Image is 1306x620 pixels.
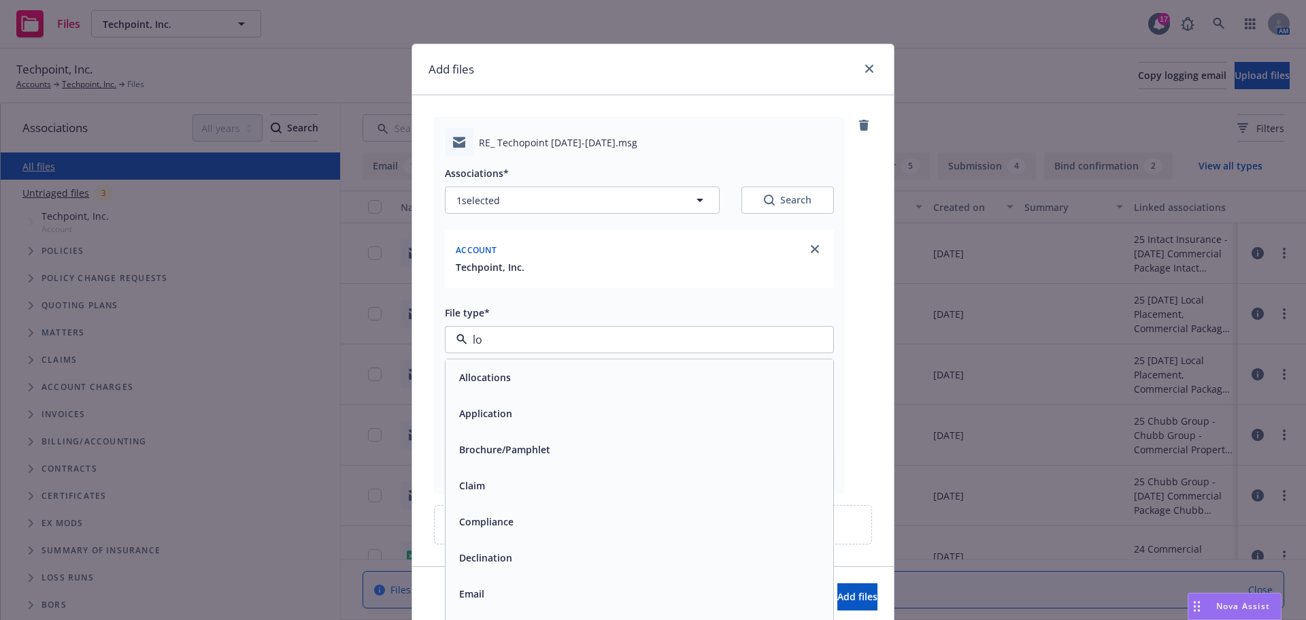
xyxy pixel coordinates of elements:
[1216,600,1270,612] span: Nova Assist
[434,505,872,544] div: Upload new files
[459,478,485,493] button: Claim
[456,244,497,256] span: Account
[467,331,806,348] input: Filter by keyword
[1188,593,1205,619] div: Drag to move
[445,306,490,319] span: File type*
[456,260,524,274] button: Techpoint, Inc.
[459,442,550,457] button: Brochure/Pamphlet
[1188,593,1282,620] button: Nova Assist
[837,590,877,603] span: Add files
[764,195,775,206] svg: Search
[741,186,834,214] button: SearchSearch
[856,117,872,133] a: remove
[445,167,509,180] span: Associations*
[459,406,512,421] button: Application
[861,61,877,77] a: close
[459,515,514,529] button: Compliance
[459,587,484,601] button: Email
[459,370,511,385] button: Allocations
[456,193,500,208] span: 1 selected
[479,135,637,150] span: RE_ Techopoint [DATE]-[DATE].msg
[837,583,877,610] button: Add files
[764,193,811,207] div: Search
[445,186,720,214] button: 1selected
[459,551,512,565] button: Declination
[429,61,474,78] h1: Add files
[807,241,823,257] a: close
